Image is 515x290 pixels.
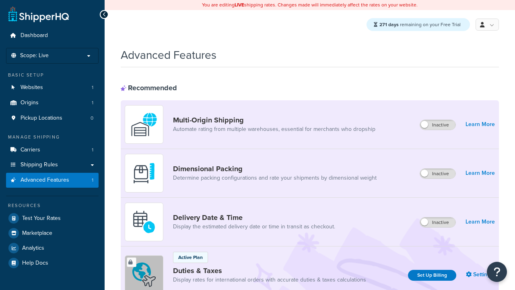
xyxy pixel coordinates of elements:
[121,47,216,63] h1: Advanced Features
[21,147,40,153] span: Carriers
[466,269,495,280] a: Settings
[420,120,455,130] label: Inactive
[21,162,58,168] span: Shipping Rules
[22,245,44,252] span: Analytics
[92,147,93,153] span: 1
[6,211,99,226] a: Test Your Rates
[173,125,375,133] a: Automate rating from multiple warehouses, essential for merchants who dropship
[173,266,366,275] a: Duties & Taxes
[173,276,366,284] a: Display rates for international orders with accurate duties & taxes calculations
[21,32,48,39] span: Dashboard
[178,254,203,261] p: Active Plan
[92,99,93,106] span: 1
[130,110,158,139] img: WatD5o0RtDAAAAAElFTkSuQmCC
[6,95,99,110] li: Origins
[487,262,507,282] button: Open Resource Center
[6,226,99,240] a: Marketplace
[420,217,455,227] label: Inactive
[6,95,99,110] a: Origins1
[420,169,455,178] label: Inactive
[20,52,49,59] span: Scope: Live
[173,213,335,222] a: Delivery Date & Time
[6,72,99,79] div: Basic Setup
[173,164,377,173] a: Dimensional Packing
[22,260,48,267] span: Help Docs
[6,241,99,255] a: Analytics
[6,28,99,43] a: Dashboard
[173,174,377,182] a: Determine packing configurations and rate your shipments by dimensional weight
[92,177,93,184] span: 1
[6,256,99,270] a: Help Docs
[408,270,456,281] a: Set Up Billing
[91,115,93,122] span: 0
[121,83,177,92] div: Recommended
[6,111,99,126] li: Pickup Locations
[130,159,158,187] img: DTVBYsAAAAAASUVORK5CYII=
[21,177,69,184] span: Advanced Features
[6,134,99,141] div: Manage Shipping
[6,157,99,172] a: Shipping Rules
[6,202,99,209] div: Resources
[466,216,495,228] a: Learn More
[92,84,93,91] span: 1
[173,223,335,231] a: Display the estimated delivery date or time in transit as checkout.
[6,111,99,126] a: Pickup Locations0
[130,208,158,236] img: gfkeb5ejjkALwAAAABJRU5ErkJggg==
[6,173,99,188] a: Advanced Features1
[22,230,52,237] span: Marketplace
[466,119,495,130] a: Learn More
[21,99,39,106] span: Origins
[6,143,99,157] a: Carriers1
[173,116,375,124] a: Multi-Origin Shipping
[6,173,99,188] li: Advanced Features
[6,80,99,95] a: Websites1
[466,168,495,179] a: Learn More
[21,84,43,91] span: Websites
[6,143,99,157] li: Carriers
[22,215,61,222] span: Test Your Rates
[379,21,399,28] strong: 271 days
[21,115,62,122] span: Pickup Locations
[6,80,99,95] li: Websites
[379,21,461,28] span: remaining on your Free Trial
[235,1,244,8] b: LIVE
